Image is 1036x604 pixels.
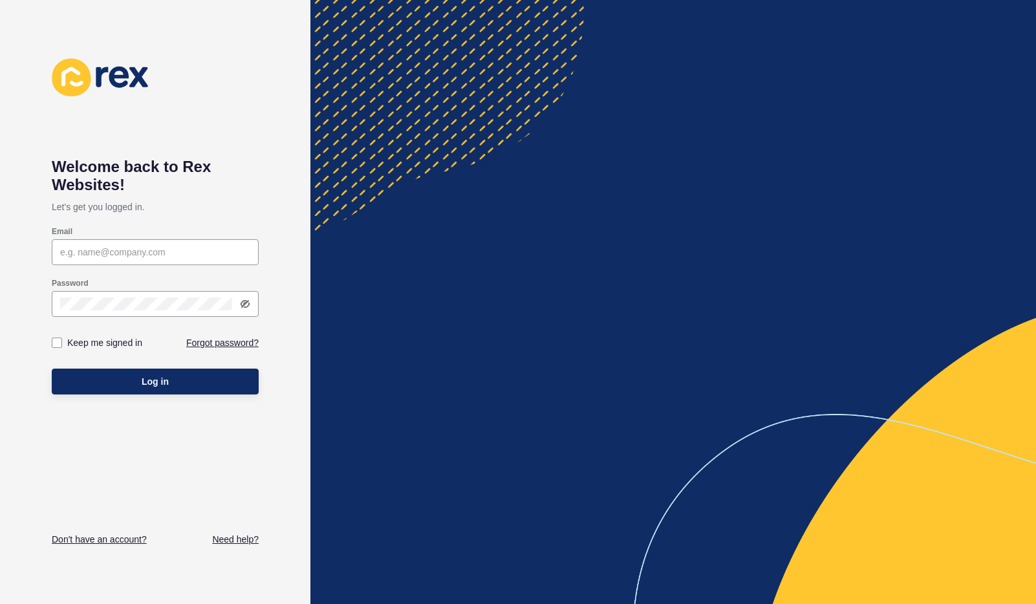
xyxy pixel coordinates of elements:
[67,336,142,349] label: Keep me signed in
[52,369,259,394] button: Log in
[52,158,259,194] h1: Welcome back to Rex Websites!
[52,226,72,237] label: Email
[52,533,147,546] a: Don't have an account?
[142,375,169,388] span: Log in
[212,533,259,546] a: Need help?
[186,336,259,349] a: Forgot password?
[52,278,89,288] label: Password
[52,194,259,220] p: Let's get you logged in.
[60,246,250,259] input: e.g. name@company.com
